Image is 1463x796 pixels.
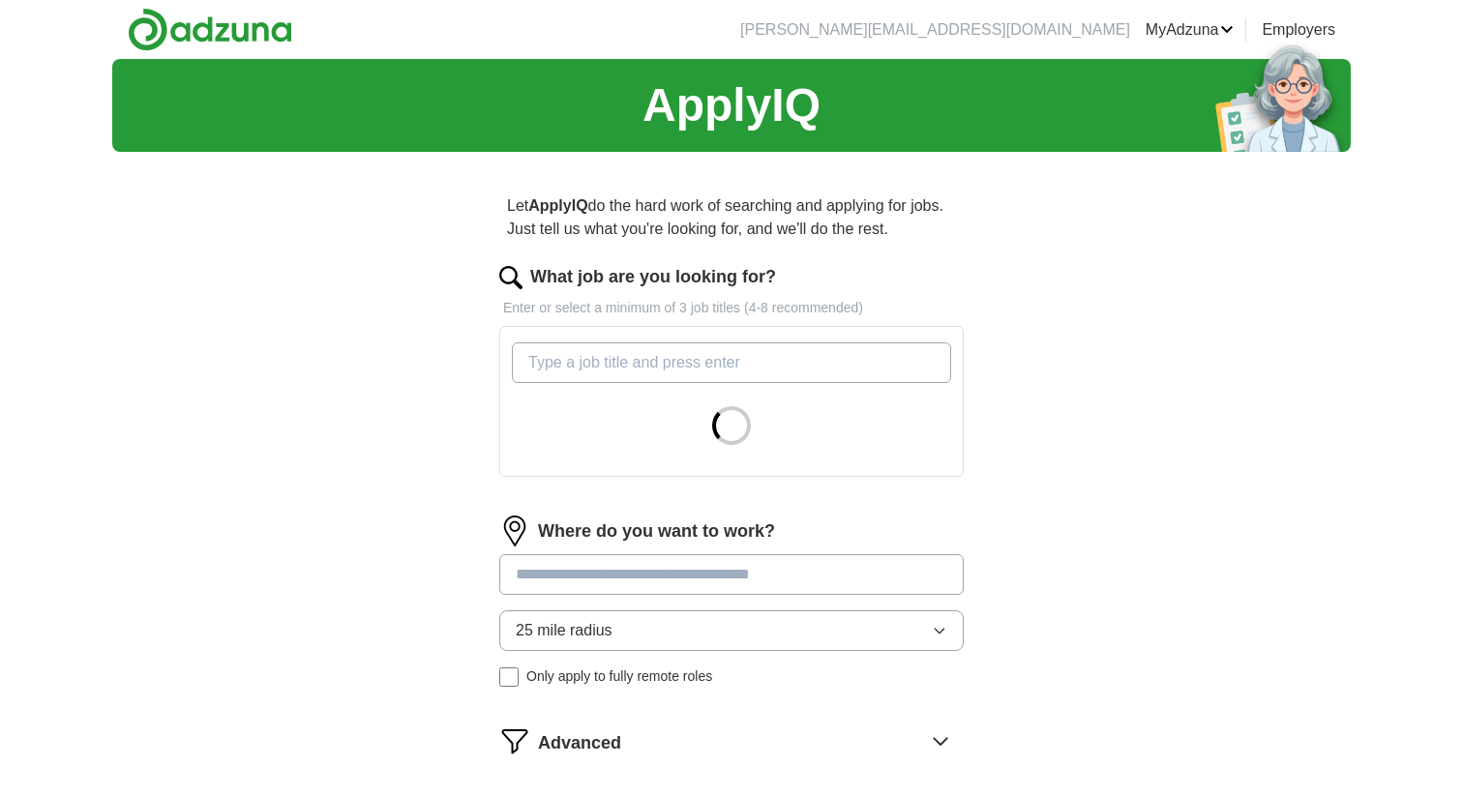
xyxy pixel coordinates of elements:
img: search.png [499,266,522,289]
input: Type a job title and press enter [512,342,951,383]
input: Only apply to fully remote roles [499,667,519,687]
img: location.png [499,516,530,546]
p: Enter or select a minimum of 3 job titles (4-8 recommended) [499,298,964,318]
strong: ApplyIQ [528,197,587,214]
span: 25 mile radius [516,619,612,642]
span: Only apply to fully remote roles [526,666,712,687]
button: 25 mile radius [499,610,964,651]
img: filter [499,725,530,756]
h1: ApplyIQ [642,71,821,140]
a: MyAdzuna [1146,18,1235,42]
img: Adzuna logo [128,8,292,51]
label: Where do you want to work? [538,518,775,545]
span: Advanced [538,730,621,756]
p: Let do the hard work of searching and applying for jobs. Just tell us what you're looking for, an... [499,187,964,249]
a: Employers [1262,18,1335,42]
label: What job are you looking for? [530,264,776,290]
li: [PERSON_NAME][EMAIL_ADDRESS][DOMAIN_NAME] [740,18,1130,42]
